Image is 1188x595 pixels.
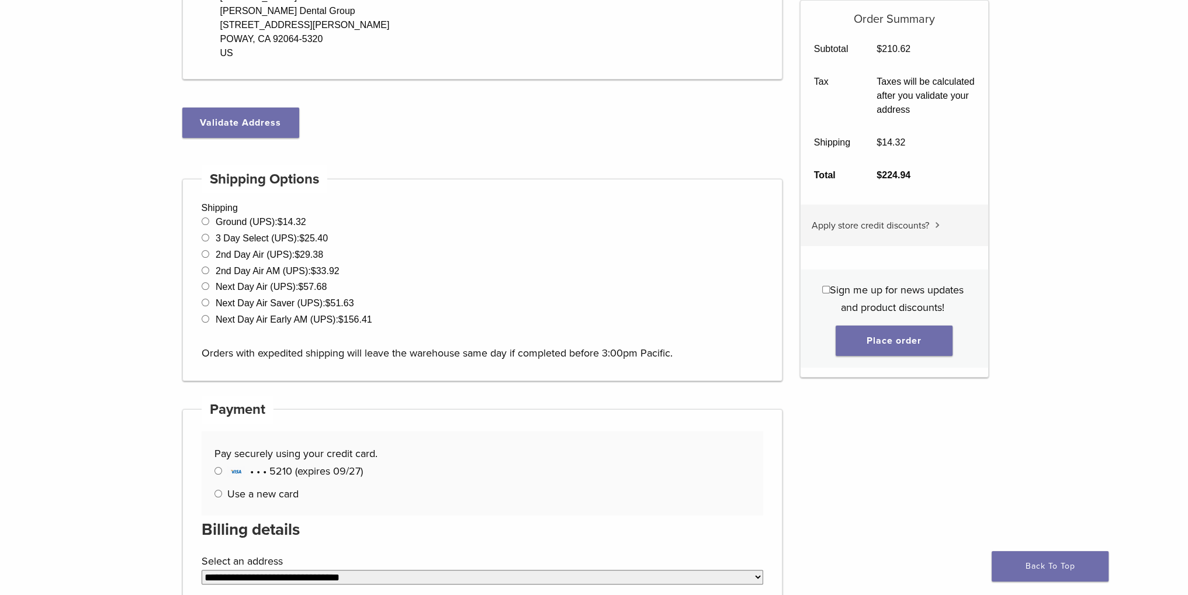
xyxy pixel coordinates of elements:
[864,65,988,126] td: Taxes will be calculated after you validate your address
[299,233,304,243] span: $
[216,314,372,324] label: Next Day Air Early AM (UPS):
[216,217,306,227] label: Ground (UPS):
[202,396,274,424] h4: Payment
[216,266,340,276] label: 2nd Day Air AM (UPS):
[877,137,882,147] span: $
[299,233,328,243] bdi: 25.40
[278,217,306,227] bdi: 14.32
[311,266,340,276] bdi: 33.92
[278,217,283,227] span: $
[311,266,316,276] span: $
[295,250,323,260] bdi: 29.38
[202,165,328,193] h4: Shipping Options
[830,283,964,314] span: Sign me up for news updates and product discounts!
[202,552,761,570] label: Select an address
[214,445,750,462] p: Pay securely using your credit card.
[202,327,764,362] p: Orders with expedited shipping will leave the warehouse same day if completed before 3:00pm Pacific.
[801,1,988,26] h5: Order Summary
[216,282,327,292] label: Next Day Air (UPS):
[182,108,299,138] button: Validate Address
[801,159,864,192] th: Total
[877,170,910,180] bdi: 224.94
[216,233,328,243] label: 3 Day Select (UPS):
[295,250,300,260] span: $
[298,282,303,292] span: $
[216,250,323,260] label: 2nd Day Air (UPS):
[801,65,864,126] th: Tax
[202,516,764,544] h3: Billing details
[338,314,372,324] bdi: 156.41
[877,137,905,147] bdi: 14.32
[822,286,830,293] input: Sign me up for news updates and product discounts!
[801,126,864,159] th: Shipping
[298,282,327,292] bdi: 57.68
[801,33,864,65] th: Subtotal
[227,466,245,478] img: Visa
[935,222,940,228] img: caret.svg
[227,465,363,478] span: • • • 5210 (expires 09/27)
[182,179,783,381] div: Shipping
[325,298,331,308] span: $
[338,314,344,324] span: $
[812,220,929,231] span: Apply store credit discounts?
[325,298,354,308] bdi: 51.63
[216,298,354,308] label: Next Day Air Saver (UPS):
[227,487,299,500] label: Use a new card
[836,326,953,356] button: Place order
[877,170,882,180] span: $
[877,44,910,54] bdi: 210.62
[992,551,1109,582] a: Back To Top
[877,44,882,54] span: $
